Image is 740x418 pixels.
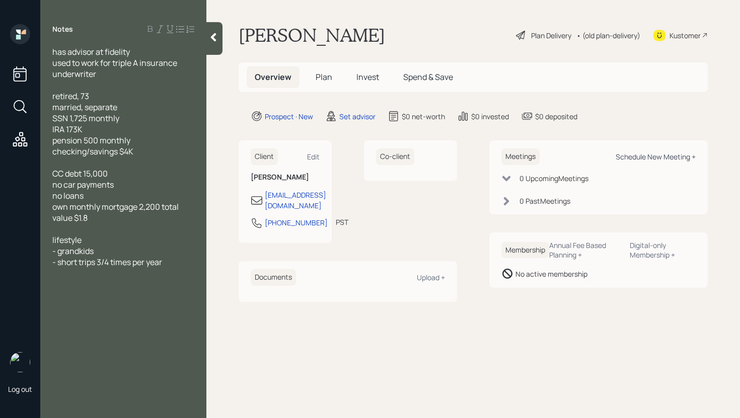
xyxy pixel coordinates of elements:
div: Digital-only Membership + [630,240,696,260]
span: Plan [316,71,332,82]
span: SSN 1,725 monthly [52,113,119,124]
div: PST [336,217,348,227]
div: 0 Upcoming Meeting s [520,173,588,184]
div: [EMAIL_ADDRESS][DOMAIN_NAME] [265,190,326,211]
h6: Co-client [376,148,414,165]
div: Plan Delivery [531,30,571,41]
span: no loans [52,190,84,201]
h6: Documents [251,269,296,286]
div: Annual Fee Based Planning + [549,240,622,260]
span: married, separate [52,102,117,113]
h6: Client [251,148,278,165]
div: $0 deposited [535,111,577,122]
span: checking/savings $4K [52,146,133,157]
img: retirable_logo.png [10,352,30,372]
span: - grandkids [52,245,94,257]
span: own monthly mortgage 2,200 total value $1.8 [52,201,180,223]
h6: Membership [501,242,549,259]
div: Edit [307,152,320,161]
div: Upload + [417,273,445,282]
h1: [PERSON_NAME] [239,24,385,46]
div: No active membership [515,269,587,279]
span: used to work for triple A insurance underwriter [52,57,179,79]
span: - short trips 3/4 times per year [52,257,162,268]
span: Overview [255,71,291,82]
span: no car payments [52,179,114,190]
div: Schedule New Meeting + [616,152,696,161]
div: $0 net-worth [402,111,445,122]
span: has advisor at fidelity [52,46,130,57]
div: [PHONE_NUMBER] [265,217,328,228]
h6: Meetings [501,148,540,165]
span: IRA 173K [52,124,83,135]
span: pension 500 monthly [52,135,130,146]
span: Invest [356,71,379,82]
div: 0 Past Meeting s [520,196,570,206]
span: lifestyle [52,234,82,245]
div: $0 invested [471,111,509,122]
label: Notes [52,24,73,34]
div: Log out [8,384,32,394]
span: retired, 73 [52,91,89,102]
div: Prospect · New [265,111,313,122]
div: Set advisor [339,111,376,122]
span: Spend & Save [403,71,453,82]
div: Kustomer [670,30,701,41]
span: CC debt 15,000 [52,168,108,179]
h6: [PERSON_NAME] [251,173,320,182]
div: • (old plan-delivery) [576,30,640,41]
